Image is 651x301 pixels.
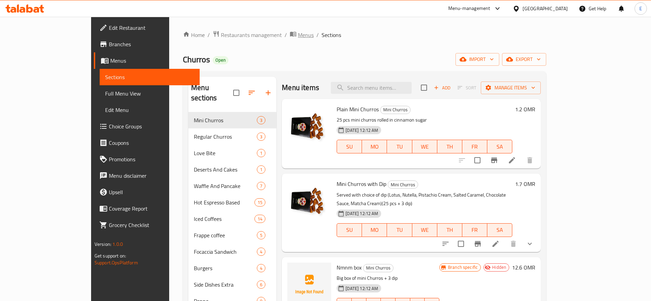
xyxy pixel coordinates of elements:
[337,274,439,283] p: Big box of mini Churros + 3 dip
[431,83,453,93] span: Add item
[255,199,265,206] span: 15
[109,188,194,196] span: Upsell
[188,145,276,161] div: Love Bite1
[194,248,257,256] span: Focaccia Sandwich
[363,264,393,272] span: Mini Churros
[95,258,138,267] a: Support.OpsPlatform
[94,200,200,217] a: Coverage Report
[194,280,257,289] span: Side Dishes Extra
[380,106,410,114] span: Mini Churros
[257,116,265,124] div: items
[105,89,194,98] span: Full Menu View
[343,127,381,134] span: [DATE] 12:12 AM
[470,236,486,252] button: Branch-specific-item
[257,165,265,174] div: items
[486,152,502,168] button: Branch-specific-item
[437,223,462,237] button: TH
[194,215,254,223] span: Iced Coffees
[94,52,200,69] a: Menus
[415,225,435,235] span: WE
[387,140,412,153] button: TU
[194,264,257,272] span: Burgers
[490,225,510,235] span: SA
[388,181,418,189] span: Mini Churros
[431,83,453,93] button: Add
[257,248,265,256] div: items
[465,225,485,235] span: FR
[257,134,265,140] span: 3
[285,31,287,39] li: /
[486,84,535,92] span: Manage items
[257,150,265,156] span: 1
[109,122,194,130] span: Choice Groups
[337,116,512,124] p: 25 pcs mini churros rolled in cinnamon sugar
[213,30,282,39] a: Restaurants management
[229,86,243,100] span: Select all sections
[287,179,331,223] img: Mini Churros with Dip
[188,227,276,243] div: Frappe coffee5
[109,221,194,229] span: Grocery Checklist
[194,182,257,190] div: Waffle And Pancake
[316,31,319,39] li: /
[489,264,509,271] span: Hidden
[491,240,500,248] a: Edit menu item
[337,179,386,189] span: Mini Churros with Dip
[282,83,319,93] h2: Menu items
[390,142,409,152] span: TU
[94,118,200,135] a: Choice Groups
[365,142,384,152] span: MO
[337,191,512,208] p: Served with choice of dip (Lotus, Nutella, Pistachio Cream, Salted Caramel, Chocolate Sauce, Matc...
[515,179,535,189] h6: 1.7 OMR
[213,57,228,63] span: Open
[522,236,538,252] button: show more
[298,31,314,39] span: Menus
[462,140,487,153] button: FR
[462,223,487,237] button: FR
[100,102,200,118] a: Edit Menu
[257,281,265,288] span: 6
[453,83,481,93] span: Select section first
[487,223,512,237] button: SA
[243,85,260,101] span: Sort sections
[362,140,387,153] button: MO
[523,5,568,12] div: [GEOGRAPHIC_DATA]
[94,151,200,167] a: Promotions
[337,262,362,273] span: Nmnm box
[257,182,265,190] div: items
[105,106,194,114] span: Edit Menu
[110,57,194,65] span: Menus
[287,104,331,148] img: Plain Mini Churros
[100,85,200,102] a: Full Menu View
[508,55,541,64] span: export
[194,116,257,124] div: Mini Churros
[445,264,480,271] span: Branch specific
[257,166,265,173] span: 1
[221,31,282,39] span: Restaurants management
[515,104,535,114] h6: 1.2 OMR
[194,198,254,206] span: Hot Espresso Based
[109,155,194,163] span: Promotions
[94,36,200,52] a: Branches
[417,80,431,95] span: Select section
[208,31,210,39] li: /
[194,133,257,141] span: Regular Churros
[343,210,381,217] span: [DATE] 12:12 AM
[109,204,194,213] span: Coverage Report
[94,167,200,184] a: Menu disclaimer
[188,112,276,128] div: Mini Churros3
[502,53,546,66] button: export
[194,165,257,174] span: Deserts And Cakes
[490,142,510,152] span: SA
[322,31,341,39] span: Sections
[505,236,522,252] button: delete
[508,156,516,164] a: Edit menu item
[481,81,541,94] button: Manage items
[94,20,200,36] a: Edit Restaurant
[454,237,468,251] span: Select to update
[415,142,435,152] span: WE
[194,231,257,239] div: Frappe coffee
[526,240,534,248] svg: Show Choices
